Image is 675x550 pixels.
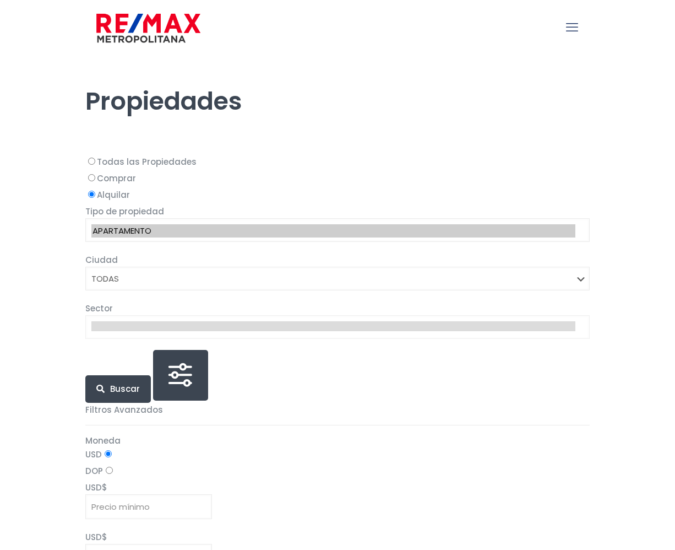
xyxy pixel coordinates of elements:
span: Moneda [85,435,121,446]
option: APARTAMENTO [91,224,575,238]
label: DOP [85,464,590,478]
h1: Propiedades [85,56,590,116]
div: $ [85,481,590,519]
span: Ciudad [85,254,118,266]
label: Comprar [85,171,590,185]
label: USD [85,447,590,461]
label: Alquilar [85,188,590,202]
input: Alquilar [88,191,95,198]
input: Comprar [88,174,95,181]
a: mobile menu [563,18,581,37]
img: remax-metropolitana-logo [96,12,200,45]
span: USD [85,482,102,493]
option: CASA [91,238,575,251]
span: USD [85,531,102,543]
input: Precio mínimo [85,494,212,519]
input: USD [105,450,112,457]
span: Tipo de propiedad [85,206,164,217]
label: Todas las Propiedades [85,155,590,169]
input: DOP [106,467,113,474]
input: Todas las Propiedades [88,158,95,165]
p: Filtros Avanzados [85,403,590,417]
span: Sector [85,303,113,314]
button: Buscar [85,375,151,403]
